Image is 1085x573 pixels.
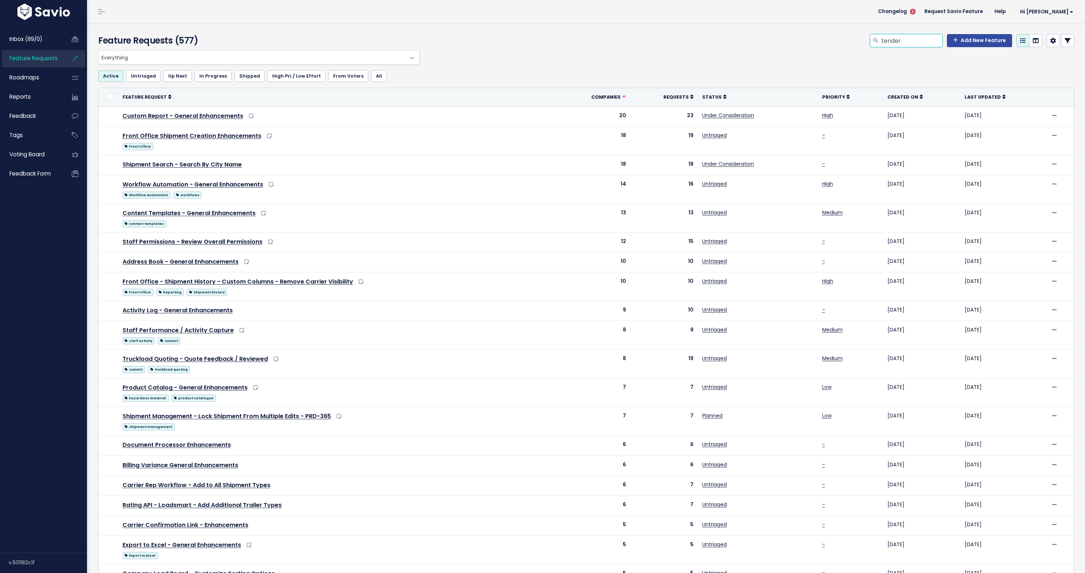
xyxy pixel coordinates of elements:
td: [DATE] [883,106,960,126]
td: 15 [630,232,698,252]
a: Untriaged [702,441,727,448]
td: [DATE] [960,272,1047,301]
td: 10 [630,272,698,301]
span: hazardous material [123,395,169,402]
span: Everything [98,50,420,65]
a: - [822,132,825,139]
div: v.501182c1f [9,553,87,572]
a: Feedback form [2,165,60,182]
td: 9 [630,321,698,350]
td: 13 [555,203,630,232]
td: [DATE] [883,536,960,564]
td: 6 [630,436,698,455]
td: [DATE] [883,455,960,475]
a: Untriaged [702,383,727,391]
a: Reports [2,88,60,105]
h4: Feature Requests (577) [98,34,417,47]
span: Tags [9,131,23,139]
td: 7 [630,407,698,436]
td: 16 [630,175,698,203]
a: Untriaged [702,306,727,313]
a: Planned [702,412,722,419]
a: - [822,481,825,488]
a: Feature Requests [2,50,60,67]
td: [DATE] [960,475,1047,495]
td: [DATE] [883,407,960,436]
td: [DATE] [883,155,960,175]
a: Untriaged [702,180,727,187]
a: Untriaged [702,541,727,548]
a: Workflow Automation - General Enhancements [123,180,263,189]
a: Hi [PERSON_NAME] [1011,6,1079,17]
td: 23 [630,106,698,126]
a: - [822,461,825,468]
td: 20 [555,106,630,126]
td: 6 [630,455,698,475]
span: Inbox (89/0) [9,35,42,43]
td: 8 [555,321,630,350]
a: summit [158,336,180,345]
td: 5 [630,516,698,536]
a: Carrier Rep Workflow - Add to All Shipment Types [123,481,270,489]
td: [DATE] [960,536,1047,564]
td: 6 [555,475,630,495]
a: - [822,238,825,245]
a: Tags [2,127,60,144]
a: Voting Board [2,146,60,163]
a: Front Office [123,141,153,151]
td: [DATE] [960,455,1047,475]
span: Feedback form [9,170,51,177]
a: hazardous material [123,393,169,402]
a: Untriaged [702,238,727,245]
a: Staff Permissions - Review Overall Permissions [123,238,262,246]
span: Companies [591,94,621,100]
a: Product Catalog - General Enhancements [123,383,248,392]
span: Reporting [156,289,184,296]
span: Hi [PERSON_NAME] [1020,9,1073,15]
span: workflows [174,191,202,199]
td: [DATE] [960,301,1047,321]
a: Up Next [163,70,192,82]
a: All [371,70,387,82]
td: 5 [555,516,630,536]
span: Feedback [9,112,36,120]
td: [DATE] [883,378,960,407]
a: In Progress [195,70,232,82]
input: Search features... [881,34,943,47]
a: High [822,112,833,119]
a: Companies [591,93,626,100]
a: Shipment Management - Lock Shipment From Multiple Edits - PRD-365 [123,412,331,420]
a: Last Updated [965,93,1006,100]
a: Medium [822,326,843,333]
a: Untriaged [126,70,161,82]
a: Billing Variance General Enhancements [123,461,238,469]
a: Untriaged [702,326,727,333]
a: Shipped [235,70,265,82]
a: product catalogue [171,393,216,402]
td: [DATE] [883,175,960,203]
a: Front Office [123,287,153,296]
a: staff activity [123,336,155,345]
span: Reports [9,93,31,100]
td: 13 [630,203,698,232]
td: 18 [630,155,698,175]
a: Under Consideration [702,160,754,168]
td: [DATE] [960,516,1047,536]
a: Status [702,93,726,100]
td: [DATE] [883,232,960,252]
a: - [822,257,825,265]
td: [DATE] [960,126,1047,155]
td: [DATE] [960,436,1047,455]
a: Medium [822,209,843,216]
span: Roadmaps [9,74,39,81]
span: Shipment History [187,289,227,296]
a: Requests [663,93,693,100]
a: From Voters [328,70,368,82]
span: summit [123,366,145,373]
td: 10 [630,252,698,272]
td: 9 [555,301,630,321]
a: Help [989,6,1011,17]
a: Document Processor Enhancements [123,441,231,449]
a: Priority [822,93,850,100]
a: Created On [887,93,923,100]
